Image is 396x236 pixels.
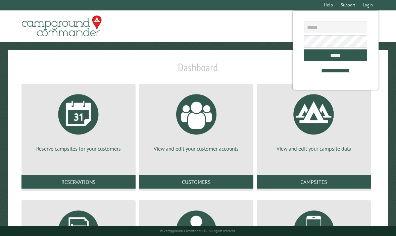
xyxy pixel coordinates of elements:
[139,175,253,189] a: Customers
[30,89,128,152] a: Reserve campsites for your customers
[265,89,363,152] a: View and edit your campsite data
[30,145,128,152] p: Reserve campsites for your customers
[257,175,371,189] a: Campsites
[147,145,245,152] p: View and edit your customer accounts
[21,175,136,189] a: Reservations
[160,229,236,233] small: © Campground Commander LLC. All rights reserved.
[20,61,376,79] h1: Dashboard
[20,13,104,39] img: Campground Commander
[265,145,363,152] p: View and edit your campsite data
[147,89,245,152] a: View and edit your customer accounts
